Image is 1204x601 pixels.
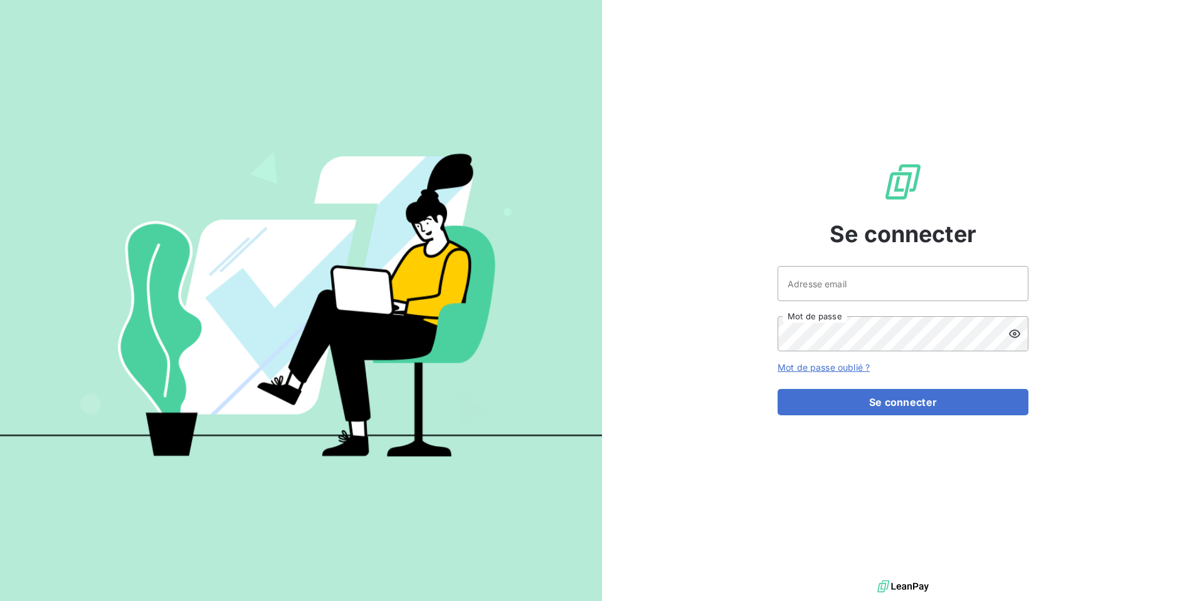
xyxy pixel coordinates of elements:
[830,217,976,251] span: Se connecter
[877,577,929,596] img: logo
[778,389,1028,415] button: Se connecter
[778,362,870,373] a: Mot de passe oublié ?
[883,162,923,202] img: Logo LeanPay
[778,266,1028,301] input: placeholder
